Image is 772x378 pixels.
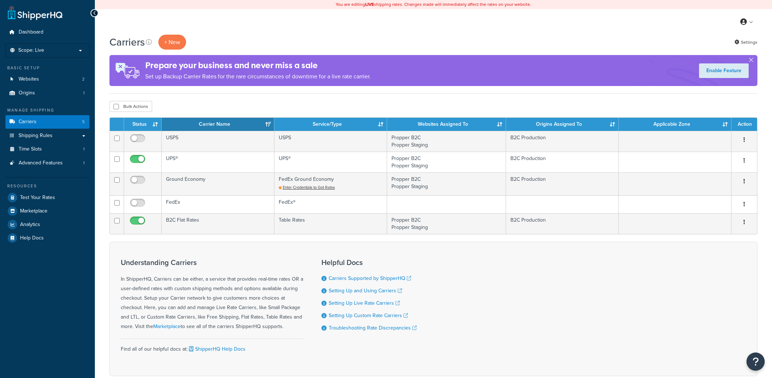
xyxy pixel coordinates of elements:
[18,47,44,54] span: Scope: Live
[5,73,89,86] li: Websites
[83,146,85,152] span: 1
[5,86,89,100] a: Origins 1
[121,258,303,331] div: In ShipperHQ, Carriers can be either, a service that provides real-time rates OR a user-defined r...
[732,118,757,131] th: Action
[329,274,411,282] a: Carriers Supported by ShipperHQ
[5,86,89,100] li: Origins
[19,29,43,35] span: Dashboard
[20,235,44,241] span: Help Docs
[274,172,387,195] td: FedEx Ground Economy
[162,118,274,131] th: Carrier Name: activate to sort column ascending
[162,152,274,172] td: UPS®
[5,107,89,113] div: Manage Shipping
[387,213,506,234] td: Propper B2C Propper Staging
[506,131,619,152] td: B2C Production
[162,172,274,195] td: Ground Economy
[153,323,181,330] a: Marketplace
[506,152,619,172] td: B2C Production
[5,191,89,204] a: Test Your Rates
[274,195,387,213] td: FedEx®
[124,118,162,131] th: Status: activate to sort column ascending
[82,76,85,82] span: 2
[329,324,417,332] a: Troubleshooting Rate Discrepancies
[145,59,371,71] h4: Prepare your business and never miss a sale
[145,71,371,82] p: Set up Backup Carrier Rates for the rare circumstances of downtime for a live rate carrier.
[283,184,335,190] span: Enter Credentials to Get Rates
[121,258,303,266] h3: Understanding Carriers
[82,119,85,125] span: 5
[5,204,89,218] a: Marketplace
[274,213,387,234] td: Table Rates
[5,231,89,245] a: Help Docs
[619,118,732,131] th: Applicable Zone: activate to sort column ascending
[20,208,47,214] span: Marketplace
[5,73,89,86] a: Websites 2
[506,172,619,195] td: B2C Production
[158,35,186,50] button: + New
[274,118,387,131] th: Service/Type: activate to sort column ascending
[19,76,39,82] span: Websites
[506,213,619,234] td: B2C Production
[19,133,53,139] span: Shipping Rules
[19,90,35,96] span: Origins
[20,195,55,201] span: Test Your Rates
[83,160,85,166] span: 1
[5,65,89,71] div: Basic Setup
[109,101,152,112] button: Bulk Actions
[274,131,387,152] td: USPS
[19,160,63,166] span: Advanced Features
[279,184,335,190] a: Enter Credentials to Get Rates
[5,129,89,143] a: Shipping Rules
[5,115,89,129] li: Carriers
[8,5,62,20] a: ShipperHQ Home
[387,172,506,195] td: Propper B2C Propper Staging
[387,118,506,131] th: Websites Assigned To: activate to sort column ascending
[387,131,506,152] td: Propper B2C Propper Staging
[329,287,402,295] a: Setting Up and Using Carriers
[5,156,89,170] a: Advanced Features 1
[5,183,89,189] div: Resources
[109,35,145,49] h1: Carriers
[387,152,506,172] td: Propper B2C Propper Staging
[19,146,42,152] span: Time Slots
[329,312,408,319] a: Setting Up Custom Rate Carriers
[5,143,89,156] a: Time Slots 1
[699,63,749,78] a: Enable Feature
[746,352,765,371] button: Open Resource Center
[734,37,757,47] a: Settings
[5,143,89,156] li: Time Slots
[5,26,89,39] a: Dashboard
[162,195,274,213] td: FedEx
[83,90,85,96] span: 1
[365,1,374,8] b: LIVE
[109,55,145,86] img: ad-rules-rateshop-fe6ec290ccb7230408bd80ed9643f0289d75e0ffd9eb532fc0e269fcd187b520.png
[274,152,387,172] td: UPS®
[162,213,274,234] td: B2C Flat Rates
[5,156,89,170] li: Advanced Features
[188,345,246,353] a: ShipperHQ Help Docs
[19,119,36,125] span: Carriers
[162,131,274,152] td: USPS
[20,222,40,228] span: Analytics
[5,218,89,231] a: Analytics
[506,118,619,131] th: Origins Assigned To: activate to sort column ascending
[321,258,417,266] h3: Helpful Docs
[329,299,400,307] a: Setting Up Live Rate Carriers
[121,339,303,354] div: Find all of our helpful docs at:
[5,115,89,129] a: Carriers 5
